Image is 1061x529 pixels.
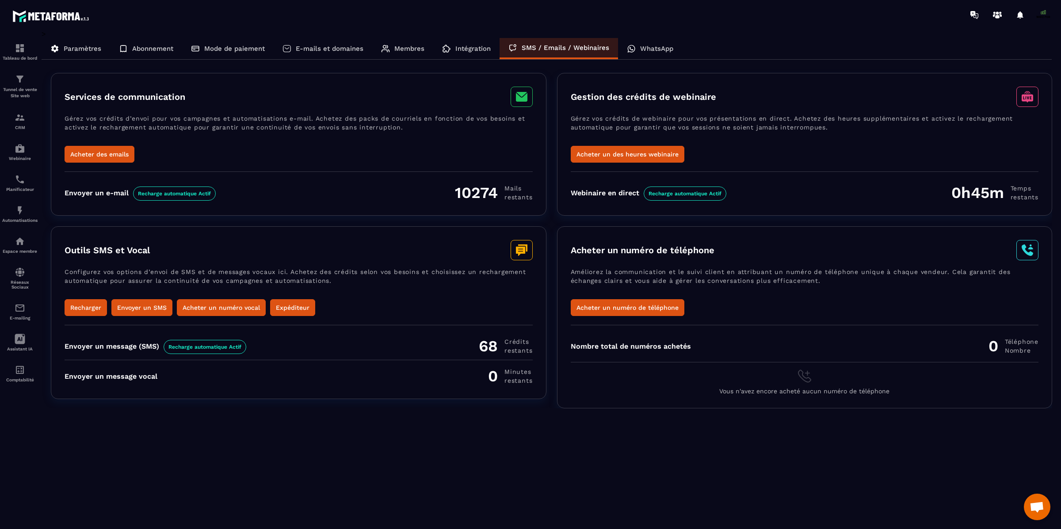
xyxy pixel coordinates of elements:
[2,296,38,327] a: emailemailE-mailing
[65,146,134,163] button: Acheter des emails
[504,367,532,376] span: minutes
[65,299,107,316] button: Recharger
[504,337,532,346] span: Crédits
[65,342,246,350] div: Envoyer un message (SMS)
[2,67,38,106] a: formationformationTunnel de vente Site web
[133,186,216,201] span: Recharge automatique Actif
[644,186,726,201] span: Recharge automatique Actif
[2,346,38,351] p: Assistant IA
[1011,184,1038,193] span: Temps
[2,198,38,229] a: automationsautomationsAutomatisations
[2,280,38,289] p: Réseaux Sociaux
[1005,337,1038,346] span: Téléphone
[2,327,38,358] a: Assistant IA
[15,365,25,375] img: accountant
[571,189,726,197] div: Webinaire en direct
[640,45,673,53] p: WhatsApp
[2,56,38,61] p: Tableau de bord
[2,316,38,320] p: E-mailing
[2,36,38,67] a: formationformationTableau de bord
[15,74,25,84] img: formation
[177,299,266,316] button: Acheter un numéro vocal
[394,45,424,53] p: Membres
[296,45,363,53] p: E-mails et domaines
[15,174,25,185] img: scheduler
[2,358,38,389] a: accountantaccountantComptabilité
[504,193,532,202] span: restants
[571,299,684,316] button: Acheter un numéro de téléphone
[719,388,889,395] span: Vous n'avez encore acheté aucun numéro de téléphone
[2,137,38,167] a: automationsautomationsWebinaire
[571,114,1039,146] p: Gérez vos crédits de webinaire pour vos présentations en direct. Achetez des heures supplémentair...
[64,45,101,53] p: Paramètres
[15,112,25,123] img: formation
[571,91,716,102] h3: Gestion des crédits de webinaire
[15,205,25,216] img: automations
[2,167,38,198] a: schedulerschedulerPlanificateur
[1024,494,1050,520] div: Ouvrir le chat
[455,183,532,202] div: 10274
[65,114,533,146] p: Gérez vos crédits d’envoi pour vos campagnes et automatisations e-mail. Achetez des packs de cour...
[2,229,38,260] a: automationsautomationsEspace membre
[488,367,532,385] div: 0
[2,156,38,161] p: Webinaire
[65,267,533,299] p: Configurez vos options d’envoi de SMS et de messages vocaux ici. Achetez des crédits selon vos be...
[15,236,25,247] img: automations
[65,91,185,102] h3: Services de communication
[2,377,38,382] p: Comptabilité
[132,45,173,53] p: Abonnement
[988,337,1038,355] div: 0
[571,267,1039,299] p: Améliorez la communication et le suivi client en attribuant un numéro de téléphone unique à chaqu...
[12,8,92,24] img: logo
[2,249,38,254] p: Espace membre
[111,299,172,316] button: Envoyer un SMS
[504,376,532,385] span: restants
[15,143,25,154] img: automations
[2,218,38,223] p: Automatisations
[65,245,150,255] h3: Outils SMS et Vocal
[15,267,25,278] img: social-network
[504,346,532,355] span: restants
[42,30,1052,408] div: >
[479,337,532,355] div: 68
[571,146,684,163] button: Acheter un des heures webinaire
[2,187,38,192] p: Planificateur
[2,125,38,130] p: CRM
[2,87,38,99] p: Tunnel de vente Site web
[270,299,315,316] button: Expéditeur
[504,184,532,193] span: Mails
[455,45,491,53] p: Intégration
[1005,346,1038,355] span: Nombre
[65,372,157,381] div: Envoyer un message vocal
[522,44,609,52] p: SMS / Emails / Webinaires
[15,303,25,313] img: email
[65,189,216,197] div: Envoyer un e-mail
[1011,193,1038,202] span: restants
[951,183,1038,202] div: 0h45m
[204,45,265,53] p: Mode de paiement
[571,342,691,350] div: Nombre total de numéros achetés
[2,106,38,137] a: formationformationCRM
[164,340,246,354] span: Recharge automatique Actif
[2,260,38,296] a: social-networksocial-networkRéseaux Sociaux
[571,245,714,255] h3: Acheter un numéro de téléphone
[15,43,25,53] img: formation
